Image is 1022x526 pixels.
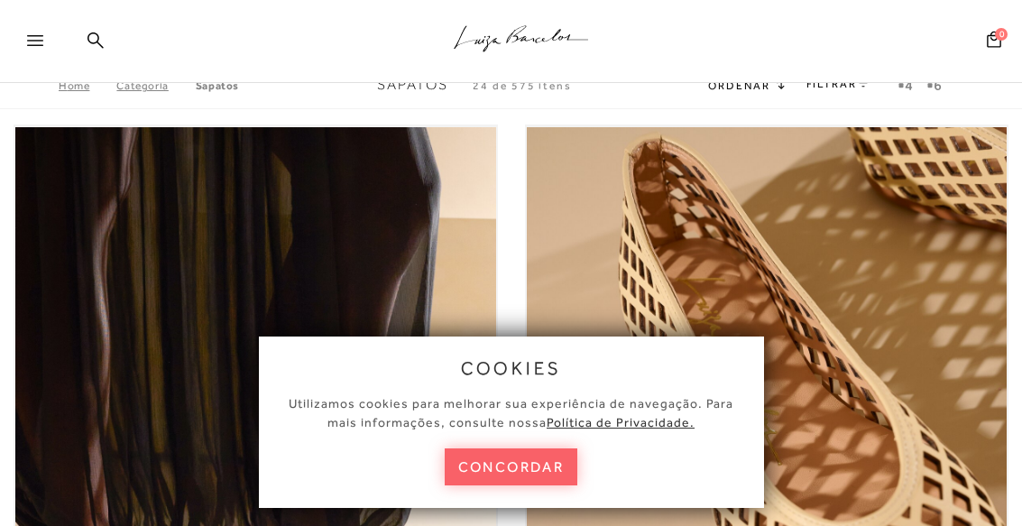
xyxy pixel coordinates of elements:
[473,79,572,92] span: 24 de 575 itens
[981,30,1007,54] button: 0
[289,396,733,429] span: Utilizamos cookies para melhorar sua experiência de navegação. Para mais informações, consulte nossa
[59,79,116,92] a: Home
[806,78,870,90] a: FILTRAR
[893,74,918,97] button: Mostrar 4 produtos por linha
[116,79,195,92] a: Categoria
[995,28,1008,41] span: 0
[461,358,562,378] span: cookies
[708,79,769,92] span: Ordenar
[377,77,448,93] span: Sapatos
[445,448,578,485] button: concordar
[547,415,695,429] a: Política de Privacidade.
[196,79,239,92] a: Sapatos
[922,74,947,97] button: gridText6Desc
